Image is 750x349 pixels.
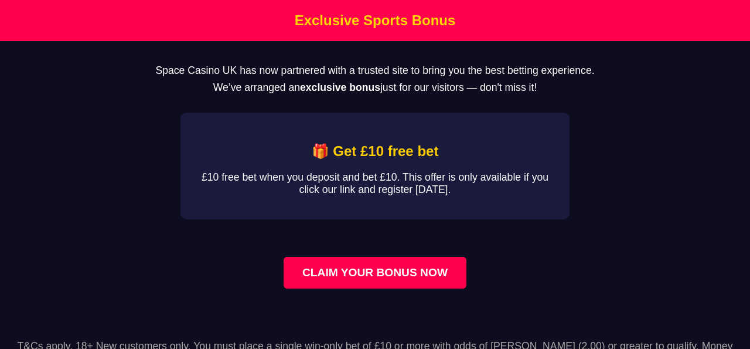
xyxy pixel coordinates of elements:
div: Affiliate Bonus [180,113,570,219]
p: We’ve arranged an just for our visitors — don't miss it! [19,82,731,94]
h2: 🎁 Get £10 free bet [199,143,551,160]
strong: exclusive bonus [300,82,380,93]
p: Space Casino UK has now partnered with a trusted site to bring you the best betting experience. [19,65,731,77]
a: Claim your bonus now [284,257,466,289]
p: £10 free bet when you deposit and bet £10. This offer is only available if you click our link and... [199,171,551,196]
h1: Exclusive Sports Bonus [3,12,747,29]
